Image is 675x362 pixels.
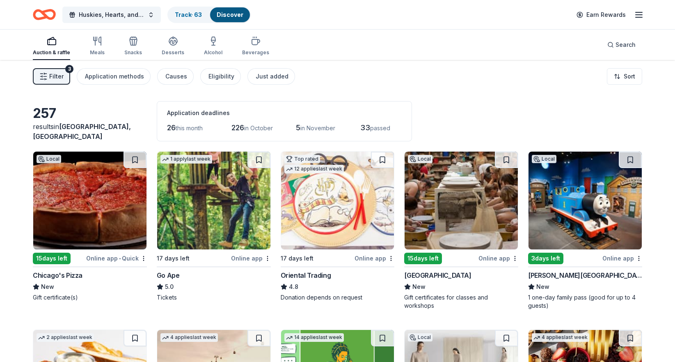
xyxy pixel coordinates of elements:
div: Online app [355,253,394,263]
span: New [41,282,54,292]
a: Image for Go Ape1 applylast week17 days leftOnline appGo Ape5.0Tickets [157,151,271,302]
span: [GEOGRAPHIC_DATA], [GEOGRAPHIC_DATA] [33,122,131,141]
div: 15 days left [33,253,71,264]
div: 1 one-day family pass (good for up to 4 guests) [528,293,642,310]
div: Local [408,333,432,341]
div: Application deadlines [167,108,402,118]
button: Track· 63Discover [167,7,251,23]
span: Search [616,40,636,50]
div: Local [532,155,556,163]
img: Image for Kohl Children's Museum [529,152,642,249]
div: Online app [602,253,642,263]
div: 17 days left [281,254,313,263]
div: Causes [165,71,187,81]
div: Meals [90,49,105,56]
button: Alcohol [204,33,222,60]
span: passed [370,125,390,131]
div: Beverages [242,49,269,56]
a: Image for Kohl Children's MuseumLocal3days leftOnline app[PERSON_NAME][GEOGRAPHIC_DATA]New1 one-d... [528,151,642,310]
div: Application methods [85,71,144,81]
img: Image for Go Ape [157,152,270,249]
div: 15 days left [404,253,442,264]
div: Local [37,155,61,163]
div: Eligibility [208,71,234,81]
a: Home [33,5,56,24]
div: Alcohol [204,49,222,56]
div: Online app [231,253,271,263]
a: Earn Rewards [572,7,631,22]
div: Donation depends on request [281,293,395,302]
span: in November [300,125,335,131]
button: Auction & raffle [33,33,70,60]
a: Image for Chicago's PizzaLocal15days leftOnline app•QuickChicago's PizzaNewGift certificate(s) [33,151,147,302]
div: 12 applies last week [284,165,344,173]
div: Local [408,155,432,163]
div: 3 days left [528,253,563,264]
span: 26 [167,123,176,132]
div: 257 [33,105,147,122]
span: 226 [231,123,244,132]
span: Sort [624,71,635,81]
a: Track· 63 [175,11,202,18]
span: Huskies, Hearts, and High Stakes [79,10,144,20]
span: New [536,282,549,292]
div: Tickets [157,293,271,302]
a: Image for Lillstreet Art CenterLocal15days leftOnline app[GEOGRAPHIC_DATA]NewGift certificates fo... [404,151,518,310]
div: [GEOGRAPHIC_DATA] [404,270,471,280]
button: Causes [157,68,194,85]
div: [PERSON_NAME][GEOGRAPHIC_DATA] [528,270,642,280]
button: Snacks [124,33,142,60]
div: Gift certificates for classes and workshops [404,293,518,310]
a: Discover [217,11,243,18]
div: 4 applies last week [532,333,589,342]
div: Auction & raffle [33,49,70,56]
button: Meals [90,33,105,60]
button: Desserts [162,33,184,60]
div: Gift certificate(s) [33,293,147,302]
div: 14 applies last week [284,333,344,342]
div: 1 apply last week [160,155,212,164]
img: Image for Oriental Trading [281,152,394,249]
div: 3 [65,65,73,73]
button: Huskies, Hearts, and High Stakes [62,7,161,23]
span: Filter [49,71,64,81]
div: Oriental Trading [281,270,331,280]
div: 17 days left [157,254,190,263]
button: Eligibility [200,68,241,85]
div: Chicago's Pizza [33,270,82,280]
span: in [33,122,131,141]
button: Search [601,37,642,53]
a: Image for Oriental TradingTop rated12 applieslast week17 days leftOnline appOriental Trading4.8Do... [281,151,395,302]
span: 33 [360,123,370,132]
button: Beverages [242,33,269,60]
div: Online app [478,253,518,263]
span: in October [244,125,273,131]
div: Go Ape [157,270,180,280]
span: 5.0 [165,282,174,292]
img: Image for Lillstreet Art Center [405,152,518,249]
div: results [33,122,147,141]
div: Online app Quick [86,253,147,263]
button: Sort [607,68,642,85]
button: Application methods [77,68,151,85]
div: Just added [256,71,288,81]
div: 4 applies last week [160,333,218,342]
div: 2 applies last week [37,333,94,342]
img: Image for Chicago's Pizza [33,152,146,249]
button: Filter3 [33,68,70,85]
span: 4.8 [289,282,298,292]
button: Just added [247,68,295,85]
div: Desserts [162,49,184,56]
span: 5 [296,123,300,132]
div: Snacks [124,49,142,56]
span: • [119,255,121,262]
div: Top rated [284,155,320,163]
span: this month [176,125,203,131]
span: New [412,282,426,292]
